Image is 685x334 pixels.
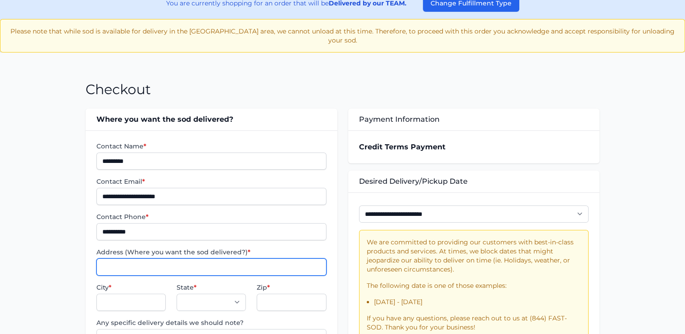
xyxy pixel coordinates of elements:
[177,283,246,292] label: State
[96,177,326,186] label: Contact Email
[348,109,599,130] div: Payment Information
[359,143,445,151] strong: Credit Terms Payment
[86,81,151,98] h1: Checkout
[96,212,326,221] label: Contact Phone
[367,314,581,332] p: If you have any questions, please reach out to us at (844) FAST-SOD. Thank you for your business!
[367,281,581,290] p: The following date is one of those examples:
[8,27,677,45] p: Please note that while sod is available for delivery in the [GEOGRAPHIC_DATA] area, we cannot unl...
[96,248,326,257] label: Address (Where you want the sod delivered?)
[86,109,337,130] div: Where you want the sod delivered?
[96,283,166,292] label: City
[374,297,581,306] li: [DATE] - [DATE]
[96,142,326,151] label: Contact Name
[96,318,326,327] label: Any specific delivery details we should note?
[257,283,326,292] label: Zip
[367,238,581,274] p: We are committed to providing our customers with best-in-class products and services. At times, w...
[348,171,599,192] div: Desired Delivery/Pickup Date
